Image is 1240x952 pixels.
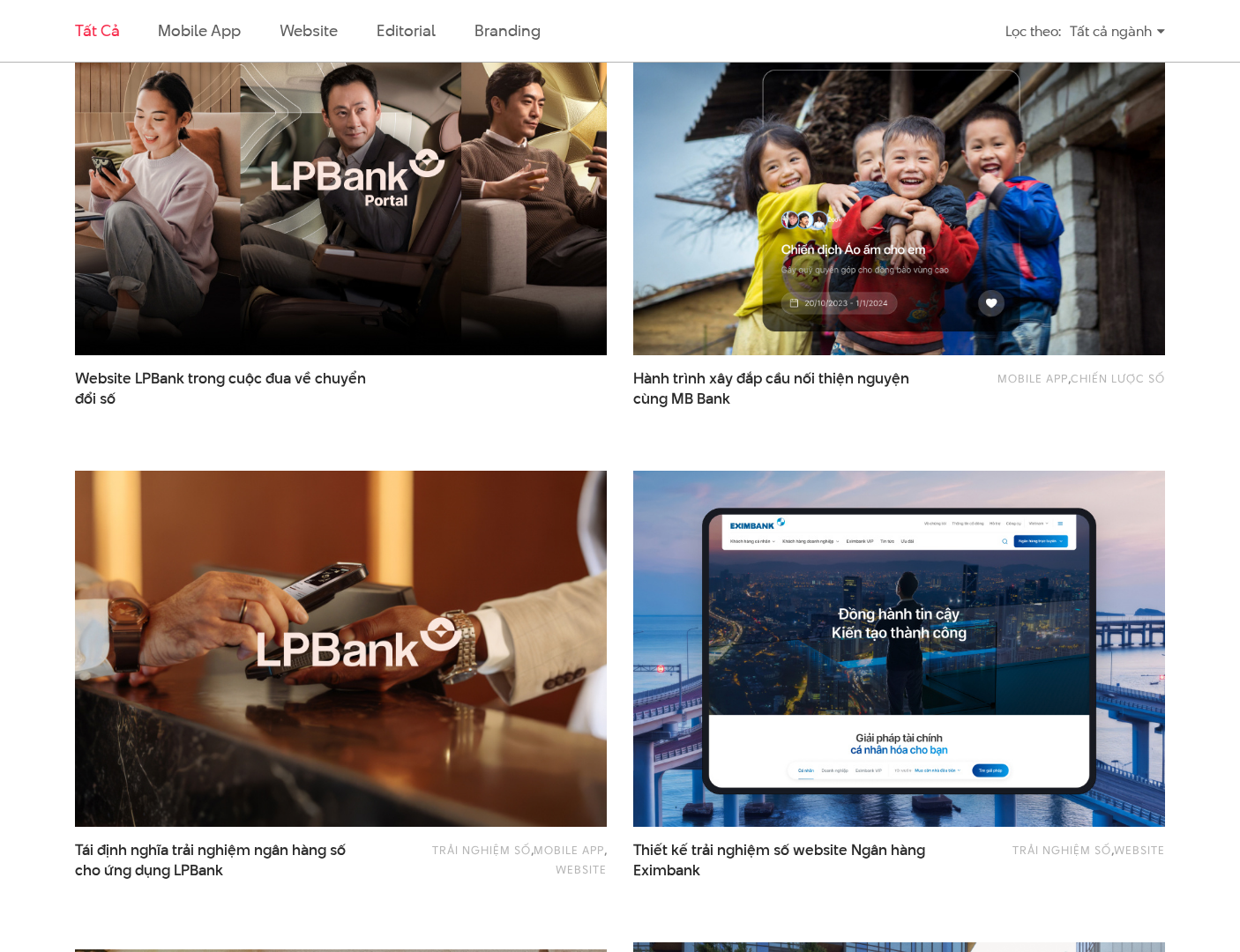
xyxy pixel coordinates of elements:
div: , [952,368,1165,400]
div: Tất cả ngành [1070,16,1165,47]
a: Tái định nghĩa trải nghiệm ngân hàng sốcho ứng dụng LPBank [75,840,368,881]
a: Branding [474,19,540,41]
a: Mobile app [158,19,240,41]
a: Website LPBank trong cuộc đua về chuyểnđổi số [75,368,368,409]
span: Tái định nghĩa trải nghiệm ngân hàng số [75,840,368,881]
img: Eximbank Website Portal [633,471,1165,827]
a: Mobile app [534,842,604,858]
span: Hành trình xây đắp cầu nối thiện nguyện [633,368,926,409]
a: Website [556,861,607,877]
a: Mobile app [997,370,1068,386]
a: Website [1114,842,1165,858]
span: cùng MB Bank [633,389,730,409]
div: Lọc theo: [1005,16,1061,47]
span: đổi số [75,389,116,409]
span: Thiết kế trải nghiệm số website Ngân hàng [633,840,926,881]
a: Editorial [377,19,436,41]
a: Website [280,19,338,41]
span: Website LPBank trong cuộc đua về chuyển [75,368,368,409]
a: Chiến lược số [1071,370,1165,386]
a: Trải nghiệm số [432,842,531,858]
a: Trải nghiệm số [1012,842,1111,858]
img: LPBank Thumb [49,453,633,844]
a: Tất cả [75,19,119,41]
div: , , [394,840,607,880]
span: Eximbank [633,860,700,881]
a: Hành trình xây đắp cầu nối thiện nguyệncùng MB Bank [633,368,926,409]
div: , [952,840,1165,872]
span: cho ứng dụng LPBank [75,860,223,881]
a: Thiết kế trải nghiệm số website Ngân hàngEximbank [633,840,926,881]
